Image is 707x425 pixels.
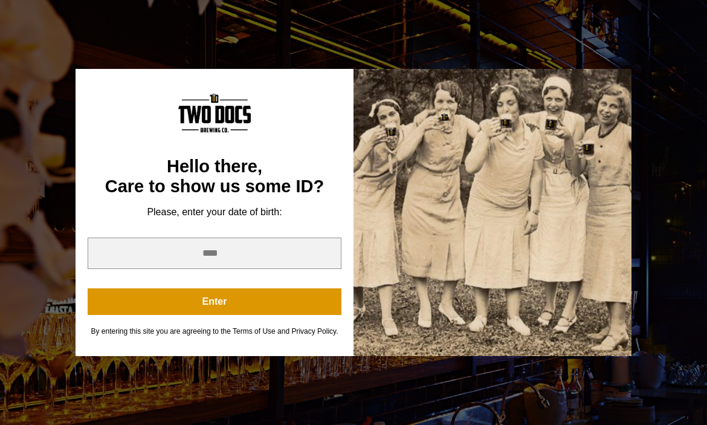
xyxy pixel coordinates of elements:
[88,157,341,197] div: Hello there, Care to show us some ID?
[88,238,341,269] input: year
[178,93,251,132] img: Content Logo
[88,206,341,218] div: Please, enter your date of birth:
[88,327,341,336] div: By entering this site you are agreeing to the Terms of Use and Privacy Policy.
[88,288,341,315] button: Enter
